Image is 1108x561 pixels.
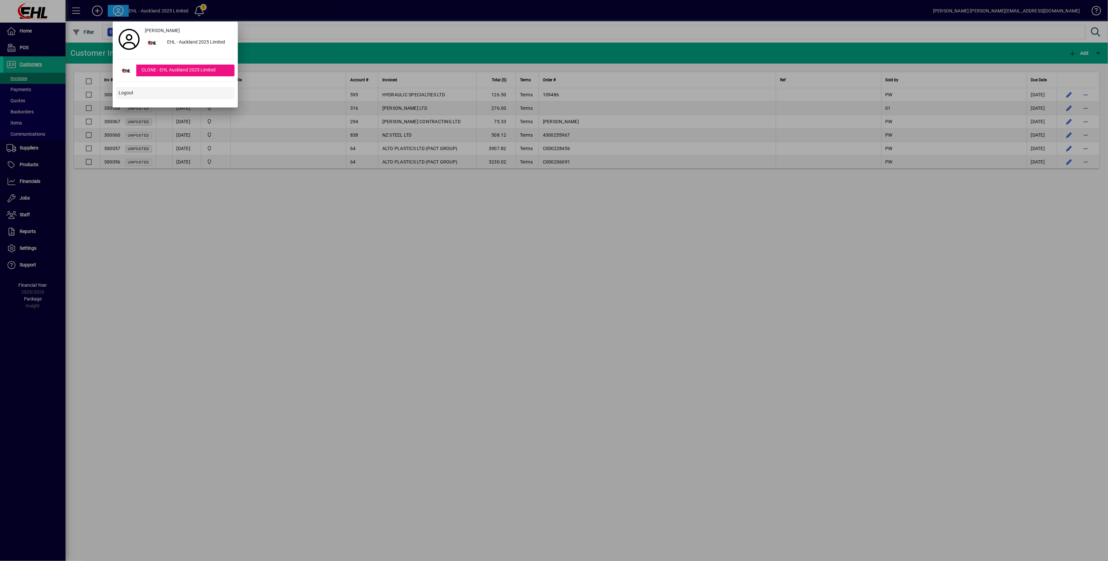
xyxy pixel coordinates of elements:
[142,37,235,48] button: EHL - Auckland 2025 Limited
[145,27,180,34] span: [PERSON_NAME]
[119,89,133,96] span: Logout
[116,33,142,45] a: Profile
[136,65,235,76] div: CLONE - EHL Auckland 2025 Limited
[116,65,235,76] button: CLONE - EHL Auckland 2025 Limited
[162,37,235,48] div: EHL - Auckland 2025 Limited
[142,25,235,37] a: [PERSON_NAME]
[116,87,235,99] button: Logout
